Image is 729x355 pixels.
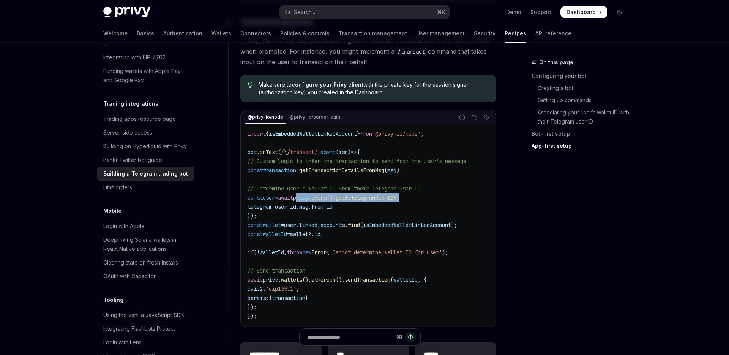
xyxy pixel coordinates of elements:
[266,285,296,292] span: 'eip155:1'
[240,24,271,43] a: Connectors
[311,276,336,283] span: ethereum
[327,203,333,210] span: id
[363,222,451,228] span: isEmbeddedWalletLinkedAccount
[474,24,495,43] a: Security
[275,194,278,201] span: =
[294,8,315,17] div: Search...
[163,24,202,43] a: Authentication
[281,222,284,228] span: =
[311,203,323,210] span: from
[248,231,263,238] span: const
[442,249,448,256] span: );
[248,212,257,219] span: });
[248,149,257,155] span: bot
[532,140,632,152] a: App-first setup
[257,249,260,256] span: !
[211,24,231,43] a: Wallets
[290,149,317,155] span: transact/
[263,222,281,228] span: wallet
[97,336,194,349] a: Login with Lens
[296,222,299,228] span: .
[254,249,257,256] span: (
[103,99,158,108] h5: Trading integrations
[290,231,308,238] span: wallet
[103,24,128,43] a: Welcome
[532,94,632,106] a: Setting up commands
[451,222,457,228] span: );
[97,112,194,126] a: Trading apps resource page
[97,322,194,336] a: Integrating Flashbots Protect
[263,231,287,238] span: walletId
[103,272,156,281] div: OAuth with Capacitor
[305,295,308,301] span: }
[103,206,121,216] h5: Mobile
[421,130,424,137] span: ;
[97,308,194,322] a: Using the vanilla JavaScript SDK
[103,67,190,85] div: Funding wallets with Apple Pay and Google Pay
[97,219,194,233] a: Login with Apple
[287,249,302,256] span: throw
[457,113,467,122] button: Report incorrect code
[103,183,132,192] div: Limit orders
[532,70,632,82] a: Configuring your bot
[393,194,399,201] span: ({
[248,222,263,228] span: const
[351,149,357,155] span: =>
[566,8,596,16] span: Dashboard
[530,8,551,16] a: Support
[348,222,360,228] span: find
[248,285,266,292] span: caip2:
[345,276,390,283] span: sendTransaction
[393,276,418,283] span: walletId
[506,8,521,16] a: Demo
[97,256,194,269] a: Clearing state on fresh installs
[248,130,266,137] span: import
[257,149,260,155] span: .
[103,295,123,304] h5: Tooling
[396,167,402,174] span: );
[284,149,290,155] span: \/
[336,194,393,201] span: getByTelegramUserID
[469,113,479,122] button: Copy the contents from the code block
[103,114,176,124] div: Trading apps resource page
[299,167,384,174] span: getTransactionDetailsFromMsg
[263,194,275,201] span: user
[103,338,142,347] div: Login with Lens
[405,332,416,342] button: Send message
[296,167,299,174] span: =
[339,149,348,155] span: msg
[137,24,154,43] a: Basics
[248,185,421,192] span: // Determine user's wallet ID from their Telegram user ID
[360,130,372,137] span: from
[245,113,286,122] div: @privy-io/node
[97,167,194,181] a: Building a Telegram trading bot
[317,149,320,155] span: ,
[311,249,327,256] span: Error
[287,113,342,122] div: @privy-io/server-auth
[339,24,407,43] a: Transaction management
[360,222,363,228] span: (
[260,149,278,155] span: onText
[284,249,287,256] span: )
[336,276,345,283] span: ().
[330,249,442,256] span: 'Cannot determine wallet ID for user'
[532,106,632,128] a: Associating your user’s wallet ID with their Telegram user ID
[532,82,632,94] a: Creating a bot
[278,149,281,155] span: (
[481,113,491,122] button: Ask AI
[248,276,263,283] span: await
[103,311,184,320] div: Using the vanilla JavaScript SDK
[103,235,190,254] div: Deeplinking Solana wallets in React Native applications
[259,81,489,96] span: Make sure to with the private key for the session signer (authorization key) you created in the D...
[281,149,284,155] span: /
[280,24,330,43] a: Policies & controls
[394,48,428,56] code: /transact
[278,194,293,201] span: await
[248,203,299,210] span: telegram_user_id:
[299,222,345,228] span: linked_accounts
[248,267,305,274] span: // Send transaction
[248,82,253,89] svg: Tip
[103,7,150,17] img: dark logo
[357,130,360,137] span: }
[266,130,269,137] span: {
